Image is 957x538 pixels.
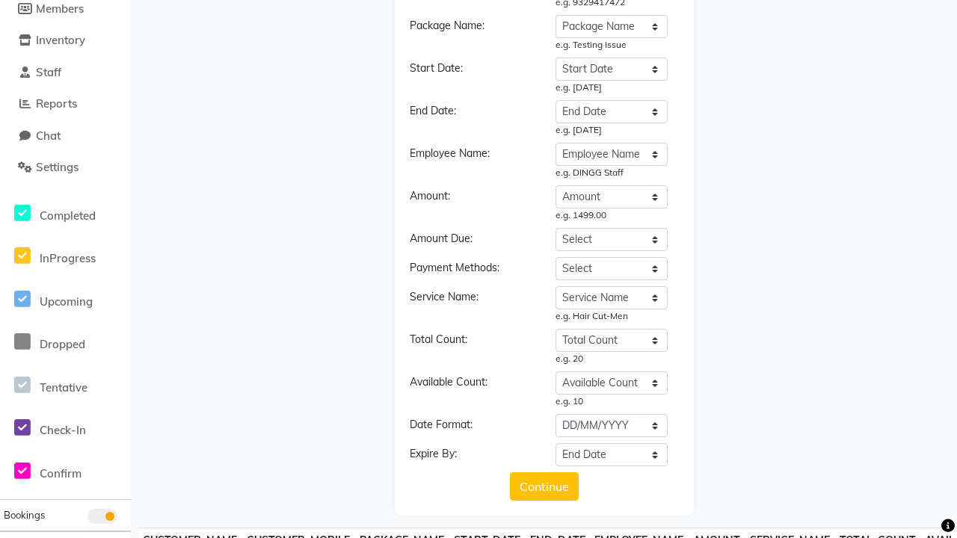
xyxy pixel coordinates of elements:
a: Settings [4,159,127,176]
div: Start Date: [399,61,544,94]
span: Chat [36,129,61,143]
div: e.g. 10 [556,395,668,408]
span: Completed [40,208,96,223]
a: Members [4,1,127,18]
div: e.g. [DATE] [556,81,668,94]
button: Continue [510,472,579,501]
a: Chat [4,128,127,145]
div: Date Format: [399,417,544,437]
div: End Date: [399,103,544,137]
div: Amount: [399,188,544,222]
span: Dropped [40,337,85,351]
span: Upcoming [40,294,93,309]
span: Staff [36,65,61,79]
span: Confirm [40,466,81,480]
a: Reports [4,96,127,113]
div: e.g. [DATE] [556,123,668,137]
span: Check-In [40,423,86,437]
span: Reports [36,96,77,111]
div: Payment Methods: [399,260,544,280]
span: Inventory [36,33,85,47]
div: Expire By: [399,446,544,466]
span: InProgress [40,251,96,265]
div: e.g. Hair Cut-Men [556,309,668,323]
div: Employee Name: [399,146,544,179]
div: Total Count: [399,332,544,365]
div: Service Name: [399,289,544,323]
div: e.g. 1499.00 [556,208,668,222]
div: e.g. DINGG Staff [556,166,668,179]
div: Available Count: [399,374,544,408]
span: Bookings [4,509,45,521]
div: e.g. 20 [556,352,668,365]
div: Amount Due: [399,231,544,251]
div: e.g. Testing Issue [556,38,668,52]
span: Members [36,1,84,16]
a: Staff [4,64,127,81]
span: Settings [36,160,79,174]
div: Package Name: [399,18,544,52]
span: Tentative [40,380,87,395]
a: Inventory [4,32,127,49]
